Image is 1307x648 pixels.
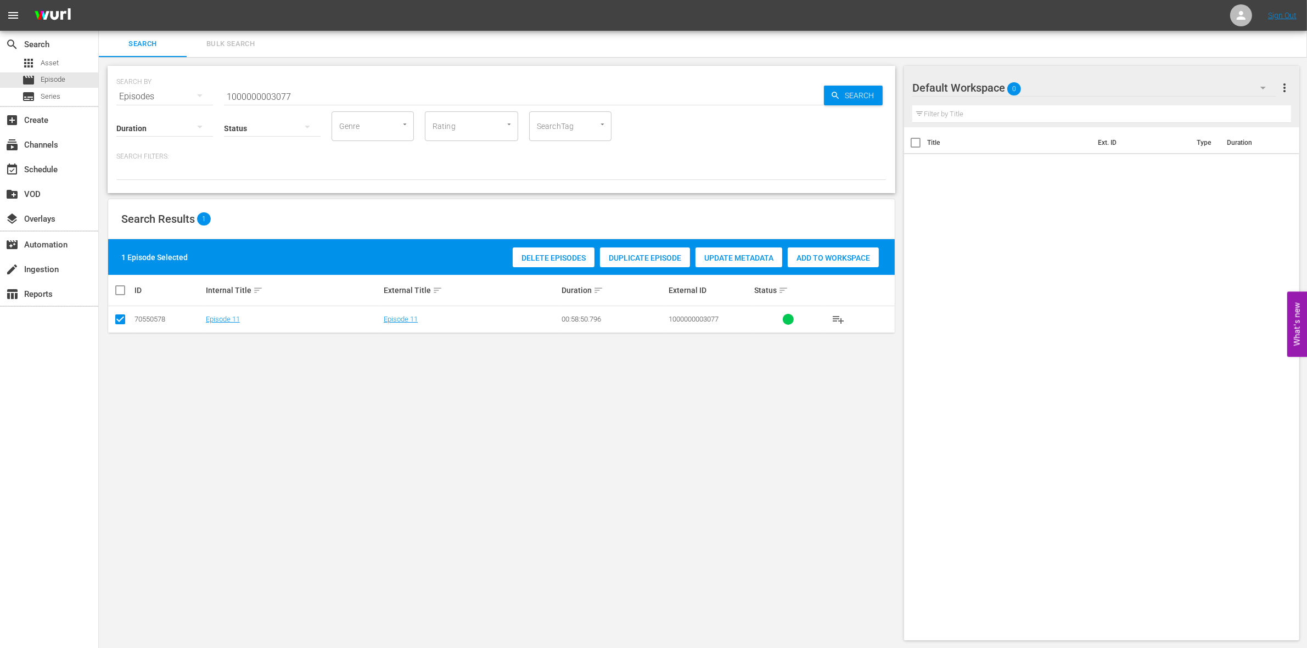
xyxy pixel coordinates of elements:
button: Add to Workspace [788,247,879,267]
a: Episode 11 [384,315,418,323]
span: VOD [5,188,19,201]
div: 00:58:50.796 [562,315,665,323]
span: Schedule [5,163,19,176]
a: Sign Out [1268,11,1297,20]
button: Duplicate Episode [600,247,690,267]
div: Default Workspace [912,72,1276,103]
span: Episode [22,74,35,87]
span: Episode [41,74,65,85]
span: Series [41,91,60,102]
span: sort [778,285,788,295]
a: Episode 11 [206,315,240,323]
span: Search [840,86,883,105]
button: Update Metadata [695,247,782,267]
th: Ext. ID [1092,127,1191,158]
button: playlist_add [825,306,851,333]
p: Search Filters: [116,152,887,161]
span: Channels [5,138,19,151]
button: Open [597,119,608,129]
button: Delete Episodes [513,247,594,267]
span: Bulk Search [193,38,268,50]
span: Automation [5,238,19,251]
div: Status [754,284,822,297]
button: Open Feedback Widget [1287,291,1307,357]
button: Open [400,119,410,129]
span: 1 [197,212,211,226]
span: playlist_add [832,313,845,326]
div: ID [134,286,203,295]
span: Search Results [121,212,195,226]
th: Duration [1220,127,1286,158]
span: 0 [1007,77,1021,100]
button: Open [504,119,514,129]
span: more_vert [1278,81,1291,94]
span: sort [433,285,442,295]
span: Delete Episodes [513,253,594,262]
span: Series [22,90,35,103]
button: more_vert [1278,75,1291,101]
div: Duration [562,284,665,297]
span: Reports [5,288,19,301]
span: Asset [22,57,35,70]
span: Duplicate Episode [600,253,690,262]
th: Type [1190,127,1220,158]
span: 1000000003077 [669,315,719,323]
div: External ID [669,286,751,295]
span: Search [5,38,19,51]
div: External Title [384,284,558,297]
span: sort [253,285,263,295]
div: 70550578 [134,315,203,323]
span: Update Metadata [695,253,782,262]
span: Ingestion [5,263,19,276]
img: ans4CAIJ8jUAAAAAAAAAAAAAAAAAAAAAAAAgQb4GAAAAAAAAAAAAAAAAAAAAAAAAJMjXAAAAAAAAAAAAAAAAAAAAAAAAgAT5G... [26,3,79,29]
span: Overlays [5,212,19,226]
div: Internal Title [206,284,380,297]
div: 1 Episode Selected [121,252,188,263]
th: Title [927,127,1091,158]
span: menu [7,9,20,22]
span: Add to Workspace [788,253,879,262]
span: sort [593,285,603,295]
div: Episodes [116,81,213,112]
span: Asset [41,58,59,69]
button: Search [824,86,883,105]
span: Create [5,114,19,127]
span: Search [105,38,180,50]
